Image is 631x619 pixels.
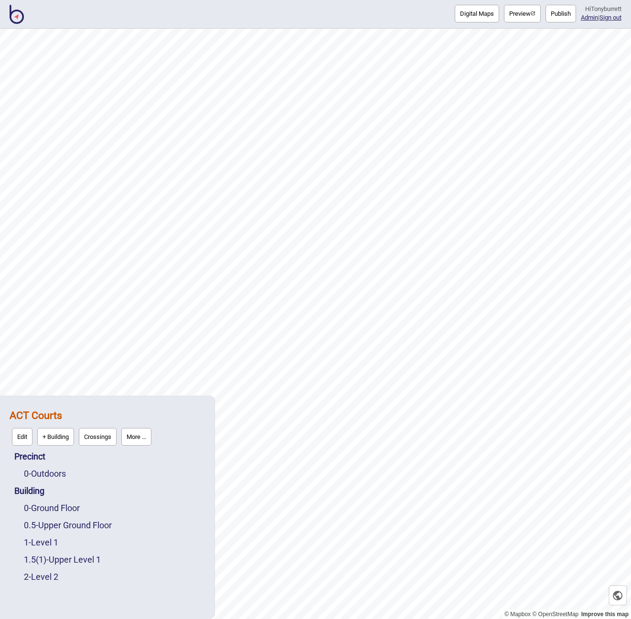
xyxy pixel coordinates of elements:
button: More ... [121,428,151,446]
button: Edit [12,428,32,446]
a: Building [14,486,44,496]
a: 0-Outdoors [24,469,66,479]
a: 1-Level 1 [24,537,58,547]
div: Level 1 [24,534,205,551]
a: Admin [581,14,598,21]
button: Sign out [599,14,621,21]
div: Hi Tonyburrett [581,5,621,13]
a: 0.5-Upper Ground Floor [24,520,112,530]
a: 2-Level 2 [24,572,58,582]
a: ACT Courts [10,409,62,421]
button: Digital Maps [455,5,499,22]
a: 1.5(1)-Upper Level 1 [24,555,101,565]
div: ACT Courts [10,405,205,448]
img: preview [531,11,535,16]
button: Publish [545,5,576,22]
div: Level 2 [24,568,205,586]
div: Ground Floor [24,500,205,517]
a: More ... [119,426,154,448]
div: Outdoors [24,465,205,482]
a: Map feedback [581,611,629,618]
button: + Building [37,428,74,446]
a: Mapbox [504,611,531,618]
button: Preview [504,5,541,22]
div: Upper Ground Floor [24,517,205,534]
a: Edit [10,426,35,448]
button: Crossings [79,428,117,446]
a: Crossings [76,426,119,448]
a: 0-Ground Floor [24,503,80,513]
span: Visual Level Override [36,555,46,565]
div: Upper Level 1 [24,551,205,568]
a: Precinct [14,451,45,461]
a: Previewpreview [504,5,541,22]
span: | [581,14,599,21]
img: BindiMaps CMS [10,5,24,24]
a: OpenStreetMap [532,611,578,618]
